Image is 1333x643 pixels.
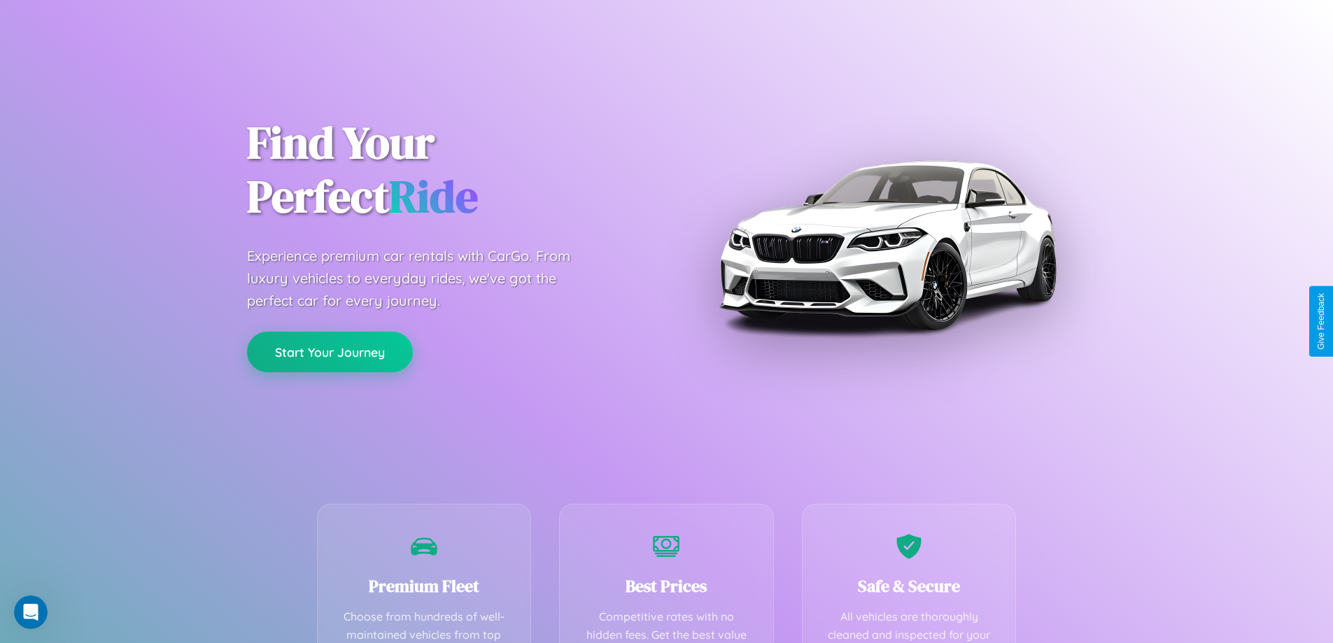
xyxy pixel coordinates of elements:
img: Premium BMW car rental vehicle [712,70,1062,420]
span: Ride [389,166,478,227]
h3: Safe & Secure [824,574,995,598]
h3: Premium Fleet [339,574,510,598]
button: Start Your Journey [247,332,413,372]
div: Give Feedback [1316,293,1326,350]
h3: Best Prices [581,574,752,598]
h1: Find Your Perfect [247,116,646,224]
iframe: Intercom live chat [14,595,48,629]
p: Experience premium car rentals with CarGo. From luxury vehicles to everyday rides, we've got the ... [247,245,597,312]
